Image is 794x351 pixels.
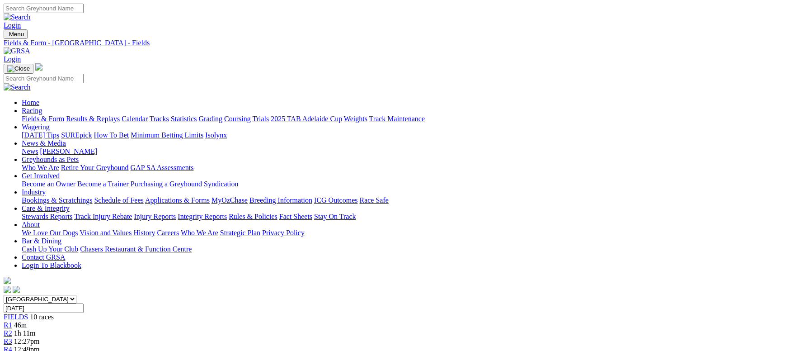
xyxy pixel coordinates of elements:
a: Become an Owner [22,180,75,188]
img: Close [7,65,30,72]
a: [DATE] Tips [22,131,59,139]
button: Toggle navigation [4,64,33,74]
div: Greyhounds as Pets [22,164,790,172]
img: logo-grsa-white.png [35,63,42,71]
a: Cash Up Your Club [22,245,78,253]
a: Retire Your Greyhound [61,164,129,171]
div: Industry [22,196,790,204]
a: We Love Our Dogs [22,229,78,237]
div: About [22,229,790,237]
a: R3 [4,337,12,345]
a: Bar & Dining [22,237,61,245]
img: Search [4,83,31,91]
a: Rules & Policies [229,213,277,220]
a: News [22,147,38,155]
a: About [22,221,40,228]
a: Calendar [122,115,148,123]
div: Care & Integrity [22,213,790,221]
a: R1 [4,321,12,329]
a: Chasers Restaurant & Function Centre [80,245,192,253]
img: Search [4,13,31,21]
a: Fields & Form - [GEOGRAPHIC_DATA] - Fields [4,39,790,47]
img: GRSA [4,47,30,55]
img: logo-grsa-white.png [4,277,11,284]
a: SUREpick [61,131,92,139]
input: Search [4,74,84,83]
a: Applications & Forms [145,196,210,204]
span: 1h 11m [14,329,36,337]
a: Industry [22,188,46,196]
a: FIELDS [4,313,28,321]
div: News & Media [22,147,790,156]
img: twitter.svg [13,286,20,293]
a: Weights [344,115,367,123]
span: Menu [9,31,24,38]
a: History [133,229,155,237]
a: Bookings & Scratchings [22,196,92,204]
a: Care & Integrity [22,204,70,212]
a: Coursing [224,115,251,123]
a: Schedule of Fees [94,196,143,204]
a: Syndication [204,180,238,188]
a: Greyhounds as Pets [22,156,79,163]
a: Become a Trainer [77,180,129,188]
img: facebook.svg [4,286,11,293]
a: Get Involved [22,172,60,180]
a: Contact GRSA [22,253,65,261]
a: Results & Replays [66,115,120,123]
a: [PERSON_NAME] [40,147,97,155]
a: Grading [199,115,222,123]
a: Wagering [22,123,50,131]
a: Strategic Plan [220,229,260,237]
a: Race Safe [359,196,388,204]
a: ICG Outcomes [314,196,357,204]
a: Track Injury Rebate [74,213,132,220]
a: Track Maintenance [369,115,425,123]
a: Stewards Reports [22,213,72,220]
a: Vision and Values [80,229,132,237]
input: Search [4,4,84,13]
div: Wagering [22,131,790,139]
span: 10 races [30,313,54,321]
a: Login To Blackbook [22,261,81,269]
a: GAP SA Assessments [131,164,194,171]
a: News & Media [22,139,66,147]
a: Login [4,21,21,29]
a: Statistics [171,115,197,123]
a: Careers [157,229,179,237]
a: MyOzChase [211,196,248,204]
a: Privacy Policy [262,229,305,237]
div: Bar & Dining [22,245,790,253]
a: Login [4,55,21,63]
button: Toggle navigation [4,29,28,39]
a: Isolynx [205,131,227,139]
a: Integrity Reports [178,213,227,220]
a: Tracks [150,115,169,123]
div: Get Involved [22,180,790,188]
a: 2025 TAB Adelaide Cup [271,115,342,123]
a: Breeding Information [249,196,312,204]
a: Purchasing a Greyhound [131,180,202,188]
input: Select date [4,304,84,313]
a: Minimum Betting Limits [131,131,203,139]
a: Who We Are [181,229,218,237]
a: Home [22,99,39,106]
a: Racing [22,107,42,114]
a: Injury Reports [134,213,176,220]
a: How To Bet [94,131,129,139]
div: Racing [22,115,790,123]
span: 46m [14,321,27,329]
a: Fact Sheets [279,213,312,220]
a: Stay On Track [314,213,356,220]
a: R2 [4,329,12,337]
span: 12:27pm [14,337,40,345]
a: Trials [252,115,269,123]
a: Who We Are [22,164,59,171]
a: Fields & Form [22,115,64,123]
